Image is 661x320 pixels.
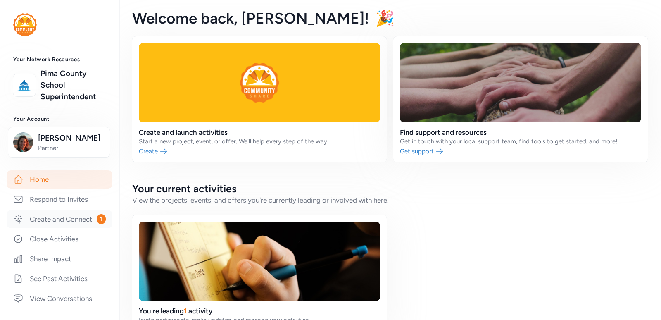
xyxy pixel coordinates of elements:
span: 🎉 [376,9,395,27]
a: Pima County School Superintendent [40,68,106,103]
h2: Your current activities [132,182,648,195]
button: [PERSON_NAME]Partner [8,127,110,158]
h3: Your Network Resources [13,56,106,63]
a: See Past Activities [7,270,112,288]
span: 1 [97,214,106,224]
a: Respond to Invites [7,190,112,208]
a: Create and Connect1 [7,210,112,228]
span: Partner [38,144,105,152]
a: Home [7,170,112,189]
div: View the projects, events, and offers you're currently leading or involved with here. [132,195,648,205]
span: [PERSON_NAME] [38,132,105,144]
a: Share Impact [7,250,112,268]
a: View Conversations [7,289,112,308]
img: logo [13,13,37,36]
h3: Your Account [13,116,106,122]
a: Close Activities [7,230,112,248]
span: Welcome back , [PERSON_NAME]! [132,9,369,27]
img: logo [15,76,33,94]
